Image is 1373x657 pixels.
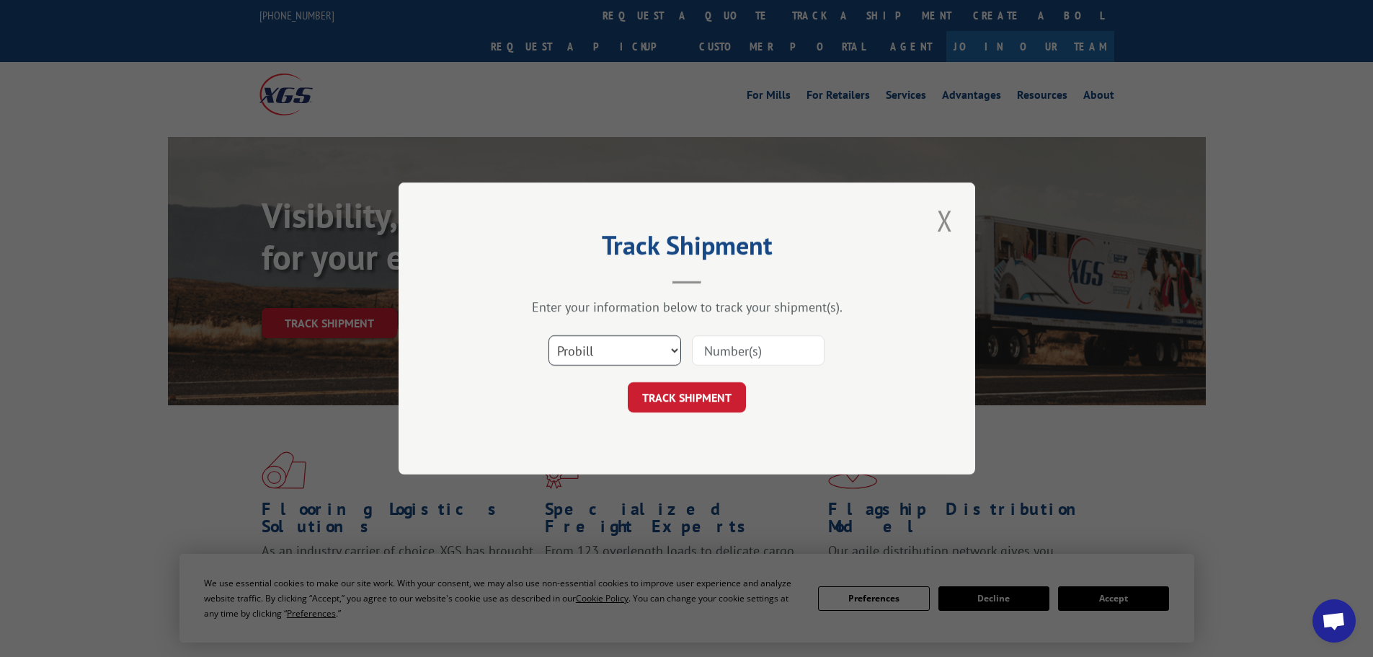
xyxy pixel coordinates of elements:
[471,299,903,315] div: Enter your information below to track your shipment(s).
[692,335,825,366] input: Number(s)
[628,382,746,413] button: TRACK SHIPMENT
[1312,599,1356,643] a: Open chat
[471,235,903,263] h2: Track Shipment
[933,200,957,240] button: Close modal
